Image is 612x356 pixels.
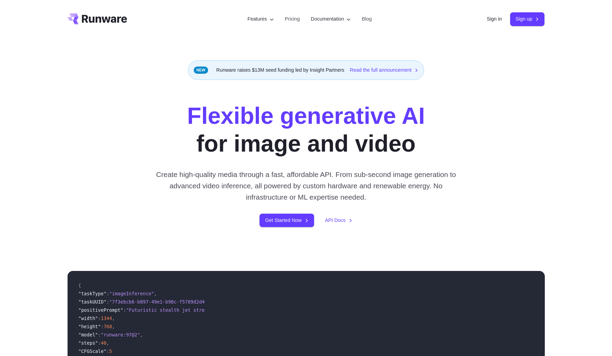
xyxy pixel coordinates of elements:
span: : [123,307,126,313]
a: Blog [362,15,372,23]
span: , [154,291,157,296]
span: "CFGScale" [79,348,107,354]
a: Get Started Now [260,214,314,227]
span: , [112,324,115,329]
span: "imageInference" [109,291,154,296]
label: Documentation [311,15,351,23]
span: { [79,283,81,288]
span: , [106,340,109,346]
span: 40 [101,340,106,346]
p: Create high-quality media through a fast, affordable API. From sub-second image generation to adv... [153,169,459,203]
span: : [98,340,101,346]
a: Pricing [285,15,300,23]
span: 5 [109,348,112,354]
span: , [140,332,143,337]
span: "taskUUID" [79,299,107,305]
span: "height" [79,324,101,329]
span: "Futuristic stealth jet streaking through a neon-lit cityscape with glowing purple exhaust" [126,307,382,313]
a: Sign up [510,12,545,26]
strong: Flexible generative AI [187,103,425,129]
span: "taskType" [79,291,107,296]
span: : [106,299,109,305]
span: "width" [79,316,98,321]
span: 768 [104,324,112,329]
span: : [106,291,109,296]
a: Sign in [487,15,502,23]
span: : [98,332,101,337]
span: : [98,316,101,321]
h1: for image and video [187,102,425,157]
span: "model" [79,332,98,337]
span: 1344 [101,316,112,321]
a: Go to / [68,13,127,24]
span: "runware:97@2" [101,332,140,337]
span: : [106,348,109,354]
span: "positivePrompt" [79,307,123,313]
label: Features [248,15,274,23]
span: : [101,324,104,329]
a: API Docs [325,216,352,224]
span: "7f3ebcb6-b897-49e1-b98c-f5789d2d40d7" [109,299,216,305]
div: Runware raises $13M seed funding led by Insight Partners [188,60,424,80]
span: , [112,316,115,321]
span: "steps" [79,340,98,346]
a: Read the full announcement [350,66,418,74]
